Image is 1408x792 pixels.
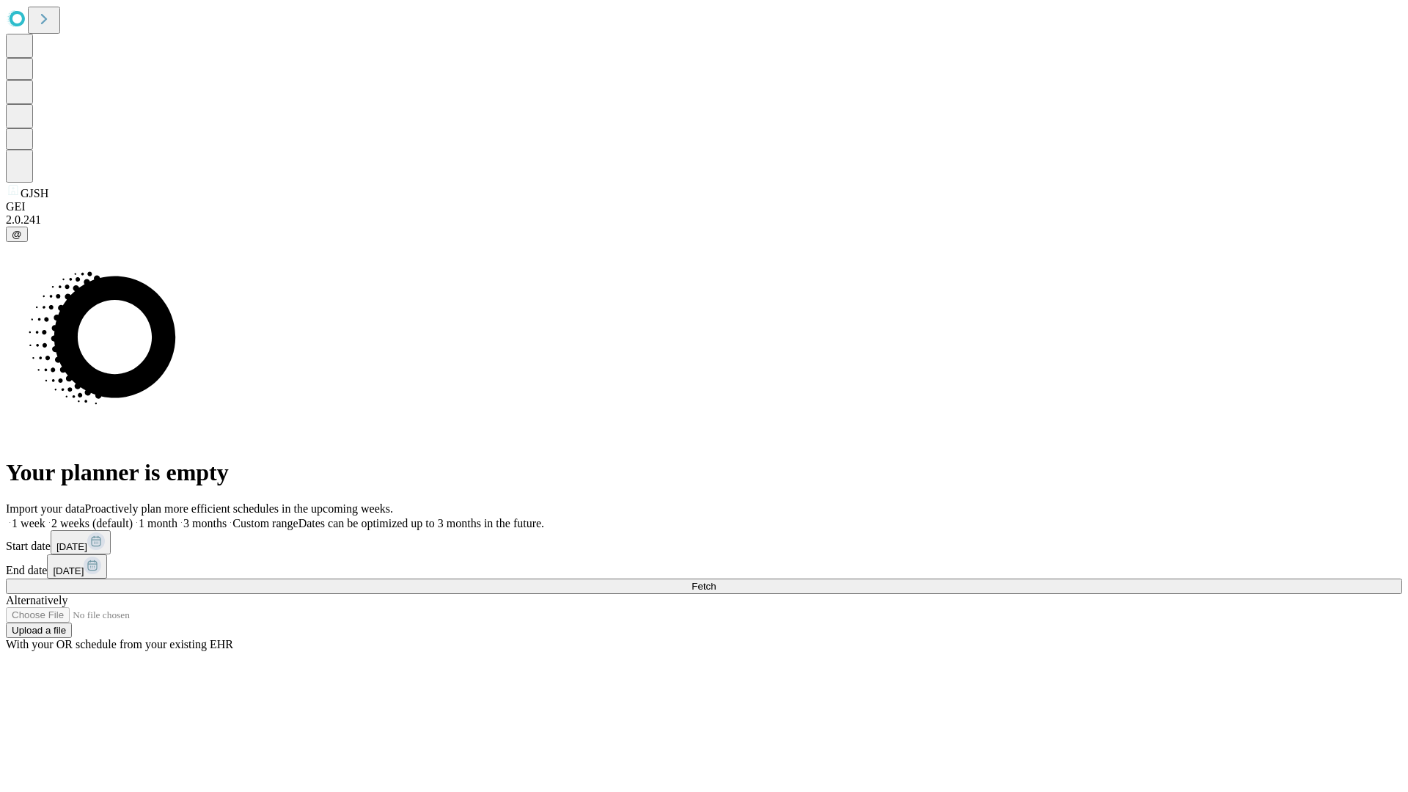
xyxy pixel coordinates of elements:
button: @ [6,227,28,242]
div: 2.0.241 [6,213,1402,227]
span: Import your data [6,502,85,515]
button: Fetch [6,579,1402,594]
button: [DATE] [47,554,107,579]
div: Start date [6,530,1402,554]
div: GEI [6,200,1402,213]
span: With your OR schedule from your existing EHR [6,638,233,650]
button: Upload a file [6,623,72,638]
button: [DATE] [51,530,111,554]
span: GJSH [21,187,48,199]
span: Dates can be optimized up to 3 months in the future. [298,517,544,529]
span: Custom range [232,517,298,529]
span: [DATE] [56,541,87,552]
span: 3 months [183,517,227,529]
span: Proactively plan more efficient schedules in the upcoming weeks. [85,502,393,515]
span: 2 weeks (default) [51,517,133,529]
span: @ [12,229,22,240]
h1: Your planner is empty [6,459,1402,486]
span: Fetch [692,581,716,592]
span: 1 month [139,517,177,529]
div: End date [6,554,1402,579]
span: Alternatively [6,594,67,606]
span: [DATE] [53,565,84,576]
span: 1 week [12,517,45,529]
